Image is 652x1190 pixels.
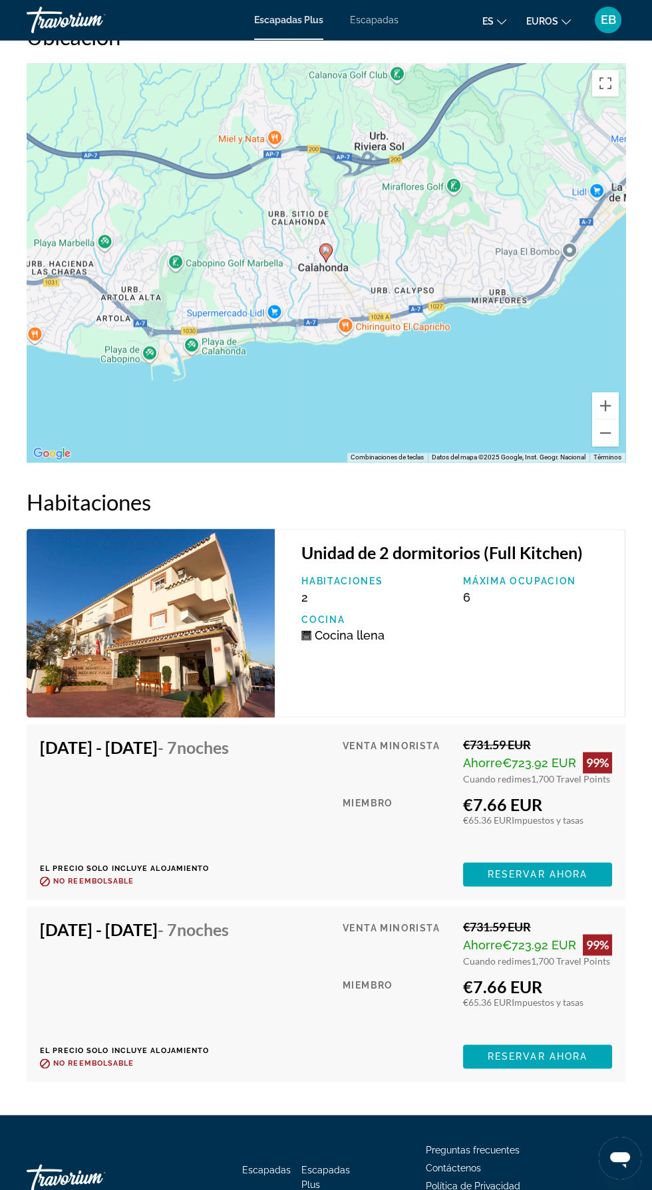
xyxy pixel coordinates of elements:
span: €723.92 EUR [502,756,576,770]
span: Cuando redimes [463,955,531,967]
img: Google [30,445,74,462]
button: Reservar ahora [463,1044,612,1068]
span: No reembolsable [53,877,134,886]
p: El precio solo incluye alojamiento [40,1046,239,1055]
img: Crown Resorts at Club Marbella [27,529,275,717]
span: €723.92 EUR [502,938,576,952]
a: Escapadas Plus [254,15,323,25]
span: 2 [301,590,308,604]
a: Travorium [27,3,160,37]
a: Escapadas Plus [301,1165,350,1190]
p: Cocina [301,614,450,625]
button: Cambiar a la vista en pantalla completa [592,70,619,96]
span: Reservar ahora [488,869,587,880]
span: Reservar ahora [488,1051,587,1062]
div: €7.66 EUR [463,977,612,997]
span: Ahorre [463,938,502,952]
div: €65.36 EUR [463,814,612,826]
span: 6 [463,590,470,604]
span: 1,700 Travel Points [531,773,610,784]
span: - 7 [158,919,229,939]
span: - 7 [158,737,229,757]
span: Ahorre [463,756,502,770]
span: No reembolsable [53,1059,134,1068]
button: Combinaciones de teclas [351,453,424,462]
div: Miembro [343,977,453,1034]
span: Impuestos y tasas [512,997,583,1008]
h3: Unidad de 2 dormitorios (Full Kitchen) [301,542,611,562]
a: Escapadas [350,15,399,25]
a: Términos (se abre en una nueva pestaña) [593,453,621,461]
span: 1,700 Travel Points [531,955,610,967]
div: €65.36 EUR [463,997,612,1008]
button: Reducir [592,419,619,446]
button: Reservar ahora [463,862,612,886]
span: Cuando redimes [463,773,531,784]
font: euros [526,16,558,27]
button: Cambiar moneda [526,11,571,31]
div: Venta minorista [343,919,453,967]
span: noches [177,737,229,757]
div: 99% [583,752,612,773]
div: €7.66 EUR [463,794,612,814]
div: €731.59 EUR [463,919,612,934]
a: Abre esta zona en Google Maps (se abre en una nueva ventana) [30,445,74,462]
p: El precio solo incluye alojamiento [40,864,239,873]
span: Cocina llena [315,628,385,642]
a: Preguntas frecuentes [426,1145,520,1155]
p: Habitaciones [301,576,450,586]
h2: Habitaciones [27,489,625,515]
span: Impuestos y tasas [512,814,583,826]
span: noches [177,919,229,939]
iframe: Botón para iniciar la ventana de mensajería [599,1137,641,1179]
a: Contáctenos [426,1163,481,1173]
h4: [DATE] - [DATE] [40,737,229,757]
div: €731.59 EUR [463,737,612,752]
a: Escapadas [242,1165,291,1175]
font: EB [601,13,616,27]
p: Máxima ocupacion [463,576,611,586]
button: Menú de usuario [591,6,625,34]
div: Miembro [343,794,453,852]
div: Venta minorista [343,737,453,784]
button: Cambiar idioma [482,11,506,31]
button: Ampliar [592,392,619,419]
div: 99% [583,934,612,955]
h4: [DATE] - [DATE] [40,919,229,939]
font: es [482,16,494,27]
span: Datos del mapa ©2025 Google, Inst. Geogr. Nacional [432,453,585,461]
